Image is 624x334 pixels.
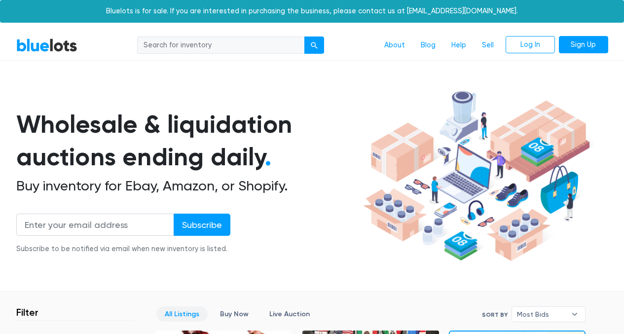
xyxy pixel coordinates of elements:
a: About [376,36,413,55]
a: Live Auction [261,306,318,322]
label: Sort By [482,310,508,319]
h3: Filter [16,306,38,318]
h1: Wholesale & liquidation auctions ending daily [16,108,360,174]
a: Log In [506,36,555,54]
a: Sign Up [559,36,608,54]
a: Help [443,36,474,55]
a: All Listings [156,306,208,322]
input: Search for inventory [137,37,305,54]
a: BlueLots [16,38,77,52]
input: Subscribe [174,214,230,236]
a: Blog [413,36,443,55]
span: . [265,142,271,172]
input: Enter your email address [16,214,174,236]
div: Subscribe to be notified via email when new inventory is listed. [16,244,230,255]
b: ▾ [564,307,585,322]
a: Buy Now [212,306,257,322]
span: Most Bids [517,307,566,322]
img: hero-ee84e7d0318cb26816c560f6b4441b76977f77a177738b4e94f68c95b2b83dbb.png [360,86,593,266]
h2: Buy inventory for Ebay, Amazon, or Shopify. [16,178,360,194]
a: Sell [474,36,502,55]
